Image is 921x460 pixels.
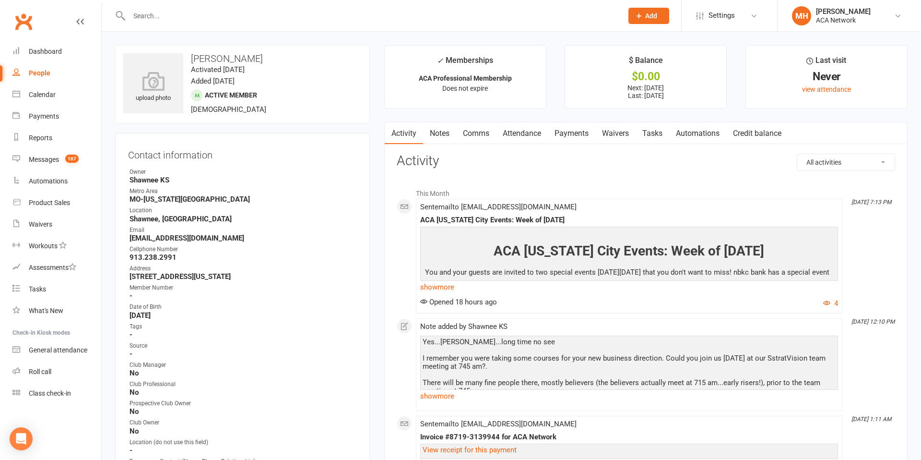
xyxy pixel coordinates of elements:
a: Attendance [496,122,548,145]
div: What's New [29,307,63,315]
div: Messages [29,156,59,163]
div: MH [792,6,811,25]
h3: [PERSON_NAME] [123,53,362,64]
div: $0.00 [574,72,718,82]
strong: - [130,330,357,339]
strong: Shawnee, [GEOGRAPHIC_DATA] [130,215,357,223]
span: Opened 18 hours ago [420,298,497,306]
time: Added [DATE] [191,77,235,85]
div: People [29,69,50,77]
a: Notes [423,122,456,145]
div: Club Manager [130,361,357,370]
p: Next: [DATE] Last: [DATE] [574,84,718,99]
div: Assessments [29,264,76,271]
a: Dashboard [12,41,101,62]
div: Member Number [130,283,357,292]
a: Workouts [12,235,101,257]
span: Add [645,12,657,20]
a: Automations [12,170,101,192]
div: Address [130,264,357,273]
div: Automations [29,177,68,185]
span: Settings [708,5,735,26]
strong: 913.238.2991 [130,253,357,262]
a: Messages 107 [12,149,101,170]
span: 107 [65,155,79,163]
div: Owner [130,168,357,177]
div: Last visit [806,54,846,72]
a: Roll call [12,361,101,383]
div: Open Intercom Messenger [10,427,33,450]
div: Email [130,226,357,235]
a: Credit balance [726,122,788,145]
span: [DEMOGRAPHIC_DATA] [191,105,266,114]
a: Class kiosk mode [12,383,101,404]
strong: [EMAIL_ADDRESS][DOMAIN_NAME] [130,234,357,242]
a: Product Sales [12,192,101,214]
div: Yes...[PERSON_NAME]...long time no see I remember you were taking some courses for your new busin... [423,338,836,428]
div: Product Sales [29,199,70,206]
a: General attendance kiosk mode [12,339,101,361]
span: ACA [US_STATE] City Events: Week of [DATE] [494,243,764,259]
p: You and your guests are invited to two special events [DATE][DATE] that you don't want to miss! n... [423,266,836,303]
a: What's New [12,300,101,322]
a: Reports [12,127,101,149]
i: [DATE] 1:11 AM [851,416,891,423]
a: Comms [456,122,496,145]
a: Tasks [12,278,101,300]
a: Activity [385,122,423,145]
div: General attendance [29,346,87,354]
div: Calendar [29,91,56,98]
a: People [12,62,101,84]
i: ✓ [437,56,443,65]
button: 4 [823,298,838,309]
span: Active member [205,91,257,99]
div: Location (do not use this field) [130,438,357,447]
time: Activated [DATE] [191,65,245,74]
span: Sent email to [EMAIL_ADDRESS][DOMAIN_NAME] [420,420,577,428]
strong: Shawnee KS [130,176,357,184]
div: Reports [29,134,52,142]
a: view attendance [802,85,851,93]
a: Calendar [12,84,101,106]
a: Clubworx [12,10,35,34]
div: Date of Birth [130,303,357,312]
div: Class check-in [29,389,71,397]
i: [DATE] 7:13 PM [851,199,891,206]
div: Memberships [437,54,493,72]
a: Automations [669,122,726,145]
a: Assessments [12,257,101,278]
div: Club Owner [130,418,357,427]
strong: ACA Professional Membership [419,74,512,82]
strong: MO-[US_STATE][GEOGRAPHIC_DATA] [130,195,357,204]
a: Payments [12,106,101,127]
strong: - [130,350,357,358]
span: Sent email to [EMAIL_ADDRESS][DOMAIN_NAME] [420,203,577,211]
a: show more [420,389,838,403]
div: ACA Network [816,16,871,24]
input: Search... [126,9,616,23]
strong: No [130,369,357,377]
div: Never [755,72,898,82]
div: Invoice #8719-3139944 for ACA Network [420,433,838,441]
strong: No [130,427,357,436]
div: [PERSON_NAME] [816,7,871,16]
strong: [STREET_ADDRESS][US_STATE] [130,272,357,281]
div: Prospective Club Owner [130,399,357,408]
div: Tasks [29,285,46,293]
button: Add [628,8,669,24]
div: Note added by Shawnee KS [420,323,838,331]
span: Does not expire [442,85,488,92]
strong: [DATE] [130,311,357,320]
a: Tasks [636,122,669,145]
div: Payments [29,112,59,120]
a: Waivers [595,122,636,145]
i: [DATE] 12:10 PM [851,318,895,325]
div: Tags [130,322,357,331]
strong: No [130,388,357,397]
a: Waivers [12,214,101,235]
strong: No [130,407,357,416]
div: Roll call [29,368,51,375]
div: $ Balance [629,54,663,72]
div: Club Professional [130,380,357,389]
div: Dashboard [29,48,62,55]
